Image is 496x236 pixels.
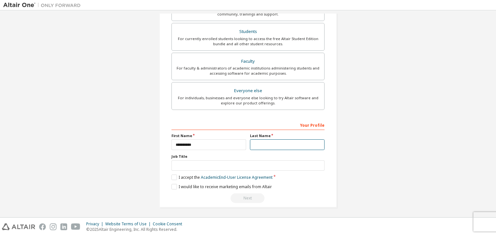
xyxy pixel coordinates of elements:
[171,193,325,203] div: Read and acccept EULA to continue
[176,27,320,36] div: Students
[39,223,46,230] img: facebook.svg
[171,133,246,138] label: First Name
[86,227,186,232] p: © 2025 Altair Engineering, Inc. All Rights Reserved.
[171,175,273,180] label: I accept the
[153,221,186,227] div: Cookie Consent
[3,2,84,8] img: Altair One
[50,223,57,230] img: instagram.svg
[176,95,320,106] div: For individuals, businesses and everyone else looking to try Altair software and explore our prod...
[105,221,153,227] div: Website Terms of Use
[201,175,273,180] a: Academic End-User License Agreement
[176,86,320,95] div: Everyone else
[71,223,80,230] img: youtube.svg
[86,221,105,227] div: Privacy
[60,223,67,230] img: linkedin.svg
[176,66,320,76] div: For faculty & administrators of academic institutions administering students and accessing softwa...
[2,223,35,230] img: altair_logo.svg
[176,36,320,47] div: For currently enrolled students looking to access the free Altair Student Edition bundle and all ...
[250,133,325,138] label: Last Name
[171,120,325,130] div: Your Profile
[176,57,320,66] div: Faculty
[171,154,325,159] label: Job Title
[171,184,272,189] label: I would like to receive marketing emails from Altair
